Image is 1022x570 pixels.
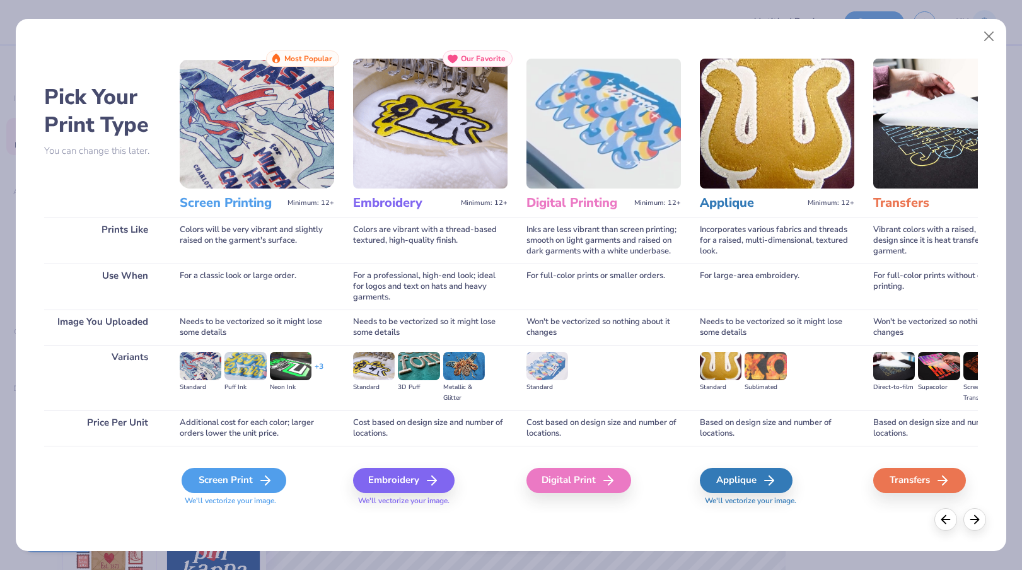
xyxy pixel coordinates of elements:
img: Screen Transfer [963,352,1005,380]
div: Puff Ink [224,382,266,393]
button: Close [977,25,1001,49]
img: Direct-to-film [873,352,915,380]
div: Use When [44,264,161,310]
div: Screen Print [182,468,286,493]
div: Variants [44,345,161,410]
div: Standard [180,382,221,393]
div: Cost based on design size and number of locations. [353,410,508,446]
div: Supacolor [918,382,960,393]
div: For large-area embroidery. [700,264,854,310]
div: Sublimated [745,382,786,393]
div: Based on design size and number of locations. [700,410,854,446]
div: Standard [700,382,741,393]
img: Standard [180,352,221,380]
img: Screen Printing [180,59,334,189]
div: Needs to be vectorized so it might lose some details [180,310,334,345]
img: 3D Puff [398,352,439,380]
img: Sublimated [745,352,786,380]
h3: Digital Printing [526,195,629,211]
span: We'll vectorize your image. [700,496,854,506]
span: Minimum: 12+ [287,199,334,207]
div: Needs to be vectorized so it might lose some details [353,310,508,345]
img: Neon Ink [270,352,311,380]
h3: Embroidery [353,195,456,211]
span: We'll vectorize your image. [180,496,334,506]
span: Most Popular [284,54,332,63]
div: Standard [526,382,568,393]
h2: Pick Your Print Type [44,83,161,139]
div: Incorporates various fabrics and threads for a raised, multi-dimensional, textured look. [700,218,854,264]
img: Standard [700,352,741,380]
div: Additional cost for each color; larger orders lower the unit price. [180,410,334,446]
img: Standard [526,352,568,380]
div: Applique [700,468,793,493]
div: For a classic look or large order. [180,264,334,310]
span: Minimum: 12+ [461,199,508,207]
div: Inks are less vibrant than screen printing; smooth on light garments and raised on dark garments ... [526,218,681,264]
span: We'll vectorize your image. [353,496,508,506]
img: Embroidery [353,59,508,189]
img: Supacolor [918,352,960,380]
p: You can change this later. [44,146,161,156]
span: Minimum: 12+ [808,199,854,207]
div: Neon Ink [270,382,311,393]
h3: Transfers [873,195,976,211]
div: Image You Uploaded [44,310,161,345]
div: Prints Like [44,218,161,264]
div: Metallic & Glitter [443,382,485,404]
div: Direct-to-film [873,382,915,393]
div: Transfers [873,468,966,493]
div: Needs to be vectorized so it might lose some details [700,310,854,345]
img: Standard [353,352,395,380]
div: Won't be vectorized so nothing about it changes [526,310,681,345]
div: Standard [353,382,395,393]
div: Colors will be very vibrant and slightly raised on the garment's surface. [180,218,334,264]
div: For full-color prints or smaller orders. [526,264,681,310]
img: Applique [700,59,854,189]
img: Puff Ink [224,352,266,380]
span: Our Favorite [461,54,506,63]
img: Digital Printing [526,59,681,189]
div: + 3 [315,361,323,383]
div: Screen Transfer [963,382,1005,404]
div: Embroidery [353,468,455,493]
div: For a professional, high-end look; ideal for logos and text on hats and heavy garments. [353,264,508,310]
span: Minimum: 12+ [634,199,681,207]
div: Cost based on design size and number of locations. [526,410,681,446]
div: Price Per Unit [44,410,161,446]
h3: Applique [700,195,803,211]
img: Metallic & Glitter [443,352,485,380]
div: Digital Print [526,468,631,493]
div: 3D Puff [398,382,439,393]
div: Colors are vibrant with a thread-based textured, high-quality finish. [353,218,508,264]
h3: Screen Printing [180,195,282,211]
